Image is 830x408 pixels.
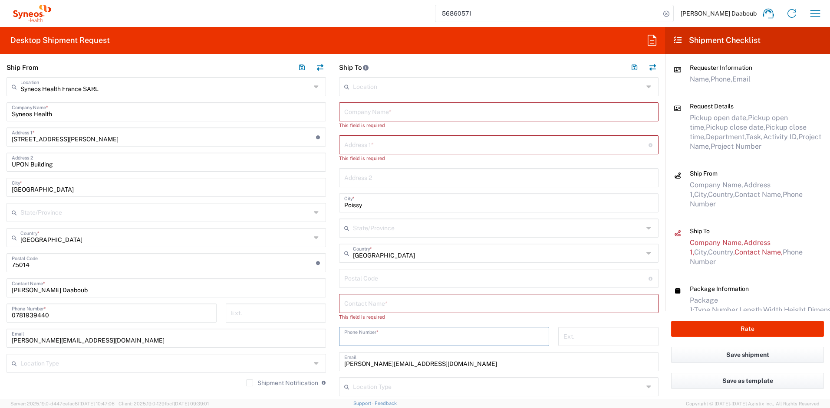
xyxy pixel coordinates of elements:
span: Company Name, [690,181,744,189]
span: Name, [690,75,711,83]
span: Pickup close date, [706,123,765,131]
div: This field is required [339,121,659,129]
span: Country, [708,248,734,256]
span: Type, [694,306,712,314]
span: City, [694,190,708,199]
label: Shipment Notification [246,379,318,386]
span: Package Information [690,285,749,292]
span: Height, [784,306,807,314]
button: Save shipment [671,347,824,363]
div: This field is required [339,313,659,321]
a: Support [353,401,375,406]
div: This field is required [339,154,659,162]
button: Save as template [671,373,824,389]
span: Number, [712,306,739,314]
span: Contact Name, [734,248,783,256]
span: [DATE] 09:39:01 [174,401,209,406]
button: Rate [671,321,824,337]
span: [PERSON_NAME] Daaboub [681,10,757,17]
span: Task, [746,133,763,141]
span: Email [732,75,751,83]
span: Contact Name, [734,190,783,199]
span: Phone, [711,75,732,83]
span: Request Details [690,103,734,110]
h2: Shipment Checklist [673,35,761,46]
span: Company Name, [690,238,744,247]
span: Width, [763,306,784,314]
h2: Desktop Shipment Request [10,35,110,46]
a: Feedback [375,401,397,406]
span: Ship To [690,228,710,235]
input: Shipment, tracking or reference number [435,5,660,22]
span: Client: 2025.19.0-129fbcf [119,401,209,406]
span: Country, [708,190,734,199]
h2: Ship From [7,63,38,72]
span: Activity ID, [763,133,798,141]
span: Ship From [690,170,718,177]
span: Server: 2025.19.0-d447cefac8f [10,401,115,406]
span: Package 1: [690,296,718,314]
span: [DATE] 10:47:06 [79,401,115,406]
span: Length, [739,306,763,314]
span: Department, [706,133,746,141]
span: Project Number [711,142,761,150]
h2: Tax Info [13,398,38,407]
span: Copyright © [DATE]-[DATE] Agistix Inc., All Rights Reserved [686,400,820,408]
span: Requester Information [690,64,752,71]
span: City, [694,248,708,256]
span: Pickup open date, [690,114,748,122]
h2: Ship To [339,63,369,72]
